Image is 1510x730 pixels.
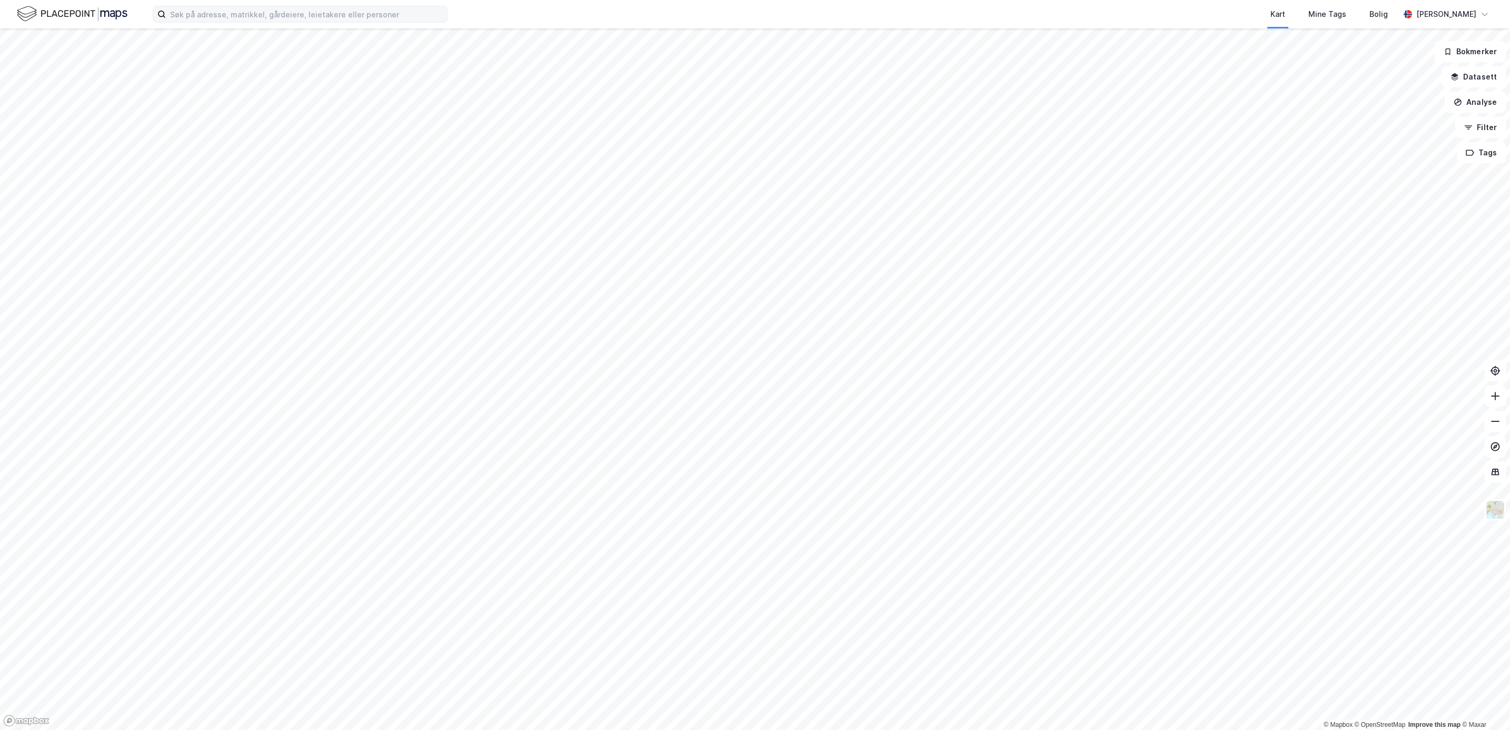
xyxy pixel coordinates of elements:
[1457,142,1506,163] button: Tags
[1457,679,1510,730] div: Kontrollprogram for chat
[1308,8,1346,21] div: Mine Tags
[1485,500,1505,520] img: Z
[1270,8,1285,21] div: Kart
[1455,117,1506,138] button: Filter
[1435,41,1506,62] button: Bokmerker
[166,6,447,22] input: Søk på adresse, matrikkel, gårdeiere, leietakere eller personer
[1416,8,1476,21] div: [PERSON_NAME]
[1355,721,1406,728] a: OpenStreetMap
[1324,721,1353,728] a: Mapbox
[1369,8,1388,21] div: Bolig
[3,715,49,727] a: Mapbox homepage
[1445,92,1506,113] button: Analyse
[1442,66,1506,87] button: Datasett
[1457,679,1510,730] iframe: Chat Widget
[17,5,127,23] img: logo.f888ab2527a4732fd821a326f86c7f29.svg
[1408,721,1461,728] a: Improve this map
